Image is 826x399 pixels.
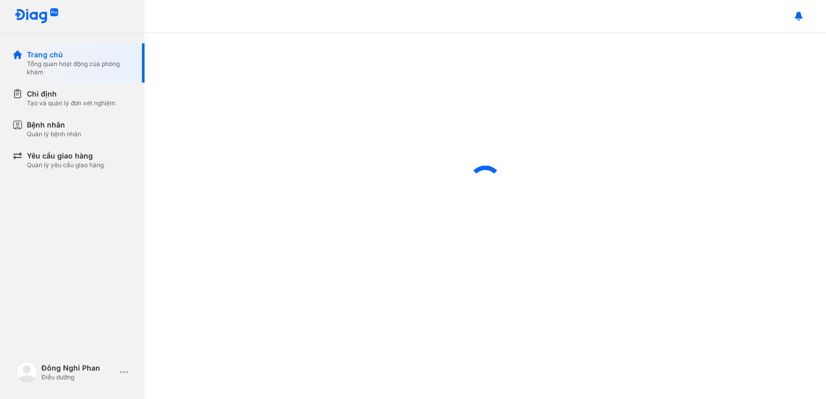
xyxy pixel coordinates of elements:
div: Chỉ định [27,89,116,99]
div: Yêu cầu giao hàng [27,151,104,161]
div: Tạo và quản lý đơn xét nghiệm [27,99,116,107]
div: Quản lý yêu cầu giao hàng [27,161,104,169]
div: Điều dưỡng [41,373,116,381]
div: Tổng quan hoạt động của phòng khám [27,60,132,76]
div: Đông Nghi Phan [41,363,116,373]
div: Quản lý bệnh nhân [27,130,81,138]
div: Bệnh nhân [27,120,81,130]
img: logo [17,362,37,382]
img: logo [14,8,59,24]
div: Trang chủ [27,50,132,60]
